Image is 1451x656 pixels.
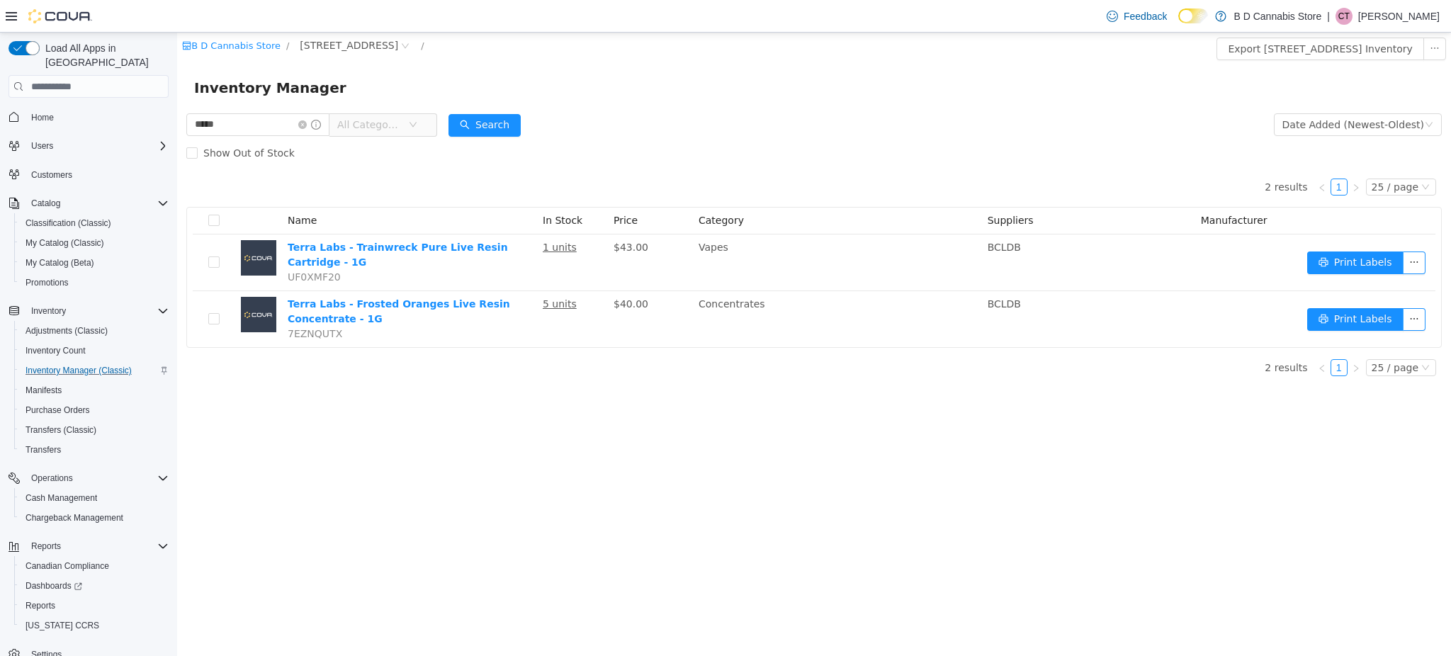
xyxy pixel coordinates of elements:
button: Inventory Count [14,341,174,361]
span: $40.00 [436,266,471,277]
span: Promotions [26,277,69,288]
img: Terra Labs - Frosted Oranges Live Resin Concentrate - 1G placeholder [64,264,99,300]
i: icon: right [1175,151,1183,159]
span: Manifests [26,385,62,396]
span: CT [1338,8,1350,25]
a: Promotions [20,274,74,291]
i: icon: left [1141,332,1149,340]
span: Inventory Manager [17,44,178,67]
a: Classification (Classic) [20,215,117,232]
div: Date Added (Newest-Oldest) [1105,81,1247,103]
button: Catalog [26,195,66,212]
a: Inventory Count [20,342,91,359]
li: 2 results [1088,146,1130,163]
span: Catalog [31,198,60,209]
span: My Catalog (Beta) [26,257,94,268]
span: Catalog [26,195,169,212]
span: Suppliers [811,182,857,193]
a: 1 [1154,147,1170,162]
span: Inventory Count [26,345,86,356]
span: Purchase Orders [20,402,169,419]
span: Category [521,182,567,193]
span: BCLDB [811,209,844,220]
span: Chargeback Management [20,509,169,526]
i: icon: left [1141,151,1149,159]
button: Customers [3,164,174,185]
button: icon: ellipsis [1246,5,1269,28]
button: Transfers (Classic) [14,420,174,440]
div: Cody Tomlinson [1336,8,1353,25]
button: Operations [3,468,174,488]
span: My Catalog (Classic) [26,237,104,249]
span: All Categories [160,85,225,99]
a: Inventory Manager (Classic) [20,362,137,379]
a: Terra Labs - Frosted Oranges Live Resin Concentrate - 1G [111,266,333,292]
span: My Catalog (Beta) [20,254,169,271]
a: Dashboards [14,576,174,596]
a: Adjustments (Classic) [20,322,113,339]
p: B D Cannabis Store [1233,8,1321,25]
span: Operations [31,473,73,484]
a: Cash Management [20,490,103,507]
button: icon: printerPrint Labels [1130,219,1226,242]
span: Feedback [1124,9,1167,23]
span: Reports [31,541,61,552]
button: Promotions [14,273,174,293]
i: icon: right [1175,332,1183,340]
button: My Catalog (Beta) [14,253,174,273]
span: Adjustments (Classic) [20,322,169,339]
i: icon: info-circle [134,87,144,97]
button: Home [3,106,174,127]
p: | [1327,8,1330,25]
button: Reports [26,538,67,555]
span: Price [436,182,461,193]
span: Home [26,108,169,125]
li: Next Page [1170,146,1187,163]
div: 25 / page [1195,147,1241,162]
span: Classification (Classic) [20,215,169,232]
p: [PERSON_NAME] [1358,8,1440,25]
span: Customers [31,169,72,181]
i: icon: down [1244,150,1253,160]
u: 5 units [366,266,400,277]
a: Canadian Compliance [20,558,115,575]
span: Home [31,112,54,123]
button: Catalog [3,193,174,213]
span: Inventory [26,302,169,319]
button: icon: ellipsis [1226,276,1248,298]
button: Users [26,137,59,154]
span: My Catalog (Classic) [20,234,169,251]
span: $43.00 [436,209,471,220]
li: Previous Page [1136,146,1153,163]
li: 1 [1153,146,1170,163]
span: / [244,8,247,18]
span: Washington CCRS [20,617,169,634]
button: My Catalog (Classic) [14,233,174,253]
a: Chargeback Management [20,509,129,526]
button: icon: printerPrint Labels [1130,276,1226,298]
span: Show Out of Stock [21,115,123,126]
a: 1 [1154,327,1170,343]
img: Terra Labs - Trainwreck Pure Live Resin Cartridge - 1G placeholder [64,208,99,243]
button: Chargeback Management [14,508,174,528]
button: Export [STREET_ADDRESS] Inventory [1039,5,1246,28]
li: 2 results [1088,327,1130,344]
button: Manifests [14,380,174,400]
u: 1 units [366,209,400,220]
span: UF0XMF20 [111,239,164,250]
button: Inventory Manager (Classic) [14,361,174,380]
button: Reports [3,536,174,556]
span: Canadian Compliance [26,560,109,572]
i: icon: down [232,88,240,98]
button: Inventory [26,302,72,319]
span: Classification (Classic) [26,217,111,229]
input: Dark Mode [1178,9,1208,23]
span: Dashboards [26,580,82,592]
button: Purchase Orders [14,400,174,420]
span: Adjustments (Classic) [26,325,108,337]
span: Reports [26,600,55,611]
i: icon: down [1248,88,1256,98]
button: Users [3,136,174,156]
button: icon: searchSearch [271,81,344,104]
a: icon: shopB D Cannabis Store [5,8,103,18]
